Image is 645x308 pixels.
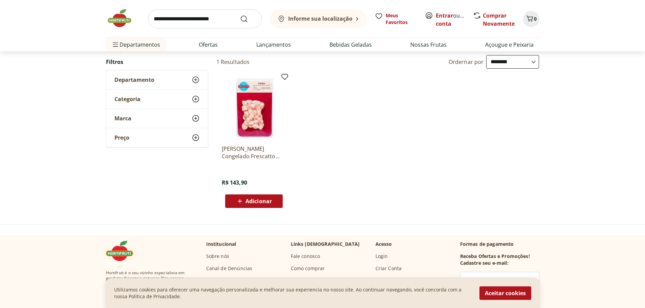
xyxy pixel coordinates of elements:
[206,253,229,260] a: Sobre nós
[206,241,236,247] p: Institucional
[222,145,286,160] a: [PERSON_NAME] Congelado Frescatto 200g
[240,15,256,23] button: Submit Search
[106,241,140,261] img: Hortifruti
[460,260,509,266] h3: Cadastre seu e-mail:
[114,134,129,141] span: Preço
[479,286,531,300] button: Aceitar cookies
[106,109,208,128] button: Marca
[114,286,471,300] p: Utilizamos cookies para oferecer uma navegação personalizada e melhorar sua experiencia no nosso ...
[256,41,291,49] a: Lançamentos
[436,12,453,19] a: Entrar
[199,41,218,49] a: Ofertas
[114,76,154,83] span: Departamento
[106,8,140,28] img: Hortifruti
[375,12,417,26] a: Meus Favoritos
[460,253,530,260] h3: Receba Ofertas e Promoções!
[291,265,325,272] a: Como comprar
[386,12,417,26] span: Meus Favoritos
[114,115,131,122] span: Marca
[206,265,253,272] a: Canal de Denúncias
[375,265,402,272] a: Criar Conta
[291,241,360,247] p: Links [DEMOGRAPHIC_DATA]
[449,58,484,66] label: Ordernar por
[485,41,534,49] a: Açougue e Peixaria
[106,270,195,308] span: Hortifruti é o seu vizinho especialista em produtos frescos e naturais. Nas nossas plataformas de...
[288,15,352,22] b: Informe sua localização
[291,253,320,260] a: Fale conosco
[216,58,250,66] h2: 1 Resultados
[375,253,388,260] a: Login
[106,90,208,109] button: Categoria
[270,9,367,28] button: Informe sua localização
[436,11,466,28] span: ou
[148,9,262,28] input: search
[106,70,208,89] button: Departamento
[534,16,537,22] span: 0
[111,37,160,53] span: Departamentos
[410,41,447,49] a: Nossas Frutas
[245,198,272,204] span: Adicionar
[329,41,372,49] a: Bebidas Geladas
[106,55,208,69] h2: Filtros
[483,12,515,27] a: Comprar Novamente
[291,277,338,284] a: Trocas e Devoluções
[222,75,286,140] img: Vieira Canadense Congelado Frescatto 200g
[206,277,242,284] a: Código de Ética
[222,179,247,186] span: R$ 143,90
[436,12,473,27] a: Criar conta
[106,128,208,147] button: Preço
[375,241,392,247] p: Acesso
[460,241,539,247] p: Formas de pagamento
[114,96,141,102] span: Categoria
[111,37,120,53] button: Menu
[225,194,283,208] button: Adicionar
[523,11,539,27] button: Carrinho
[375,277,426,284] a: Esqueci Minha Senha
